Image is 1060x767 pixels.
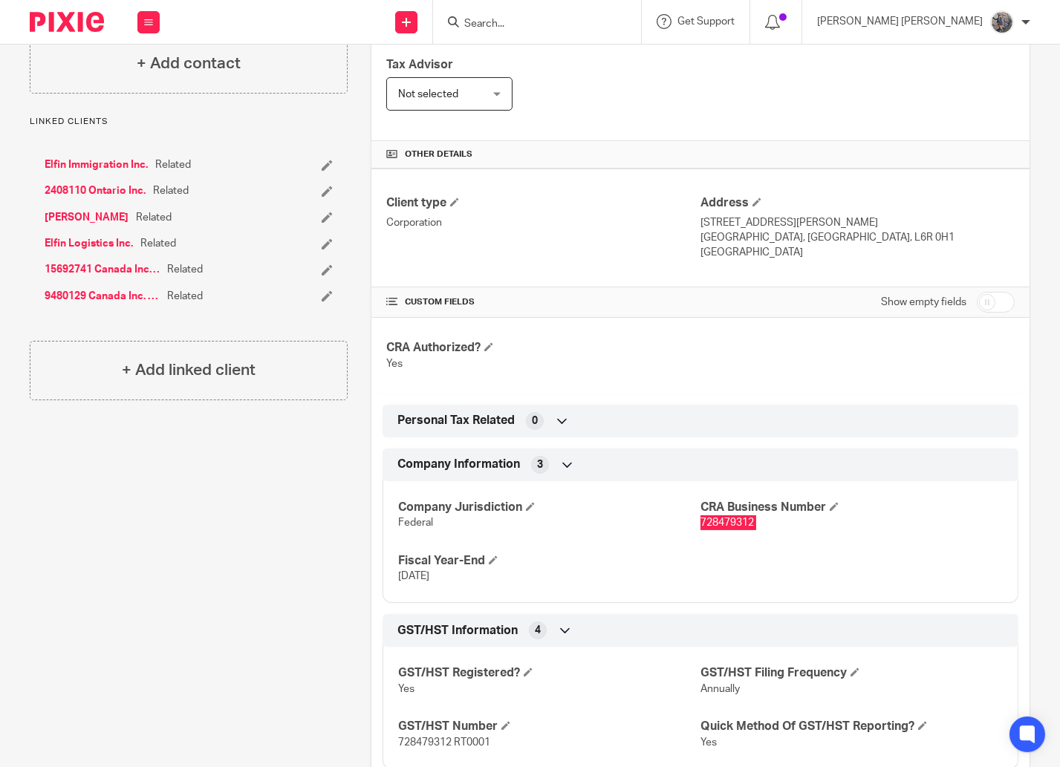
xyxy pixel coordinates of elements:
h4: GST/HST Filing Frequency [700,665,1003,681]
h4: CUSTOM FIELDS [386,296,700,308]
span: Get Support [677,16,735,27]
span: Annually [700,684,740,694]
h4: Fiscal Year-End [398,553,700,569]
span: Not selected [398,89,458,99]
p: [PERSON_NAME] [PERSON_NAME] [817,14,983,29]
a: Elfin Logistics Inc. [45,236,133,251]
span: Related [167,262,203,277]
span: Yes [700,737,717,748]
a: 9480129 Canada Inc. o/a Hawks Transportation [45,289,160,304]
span: Related [140,236,176,251]
span: 4 [535,623,541,638]
h4: GST/HST Number [398,719,700,734]
img: Pixie [30,12,104,32]
p: [GEOGRAPHIC_DATA] [700,245,1015,260]
span: Related [153,183,189,198]
h4: CRA Authorized? [386,340,700,356]
p: [STREET_ADDRESS][PERSON_NAME] [700,215,1015,230]
a: Elfin Immigration Inc. [45,157,148,172]
p: Linked clients [30,116,348,128]
span: 728479312 RT0001 [398,737,490,748]
span: Other details [405,148,472,160]
h4: + Add linked client [122,359,256,382]
h4: Client type [386,195,700,211]
span: 3 [537,457,543,472]
span: Tax Advisor [386,59,453,71]
span: Company Information [397,457,520,472]
span: Yes [398,684,414,694]
span: Personal Tax Related [397,413,515,428]
h4: Company Jurisdiction [398,500,700,515]
p: Corporation [386,215,700,230]
h4: CRA Business Number [700,500,1003,515]
span: [DATE] [398,571,429,581]
label: Show empty fields [881,295,966,310]
img: 20160912_191538.jpg [990,10,1014,34]
h4: Quick Method Of GST/HST Reporting? [700,719,1003,734]
span: Related [136,210,172,225]
span: Related [167,289,203,304]
a: [PERSON_NAME] [45,210,129,225]
h4: GST/HST Registered? [398,665,700,681]
a: 2408110 Ontario Inc. [45,183,146,198]
h4: + Add contact [137,52,241,75]
p: [GEOGRAPHIC_DATA], [GEOGRAPHIC_DATA], L6R 0H1 [700,230,1015,245]
span: GST/HST Information [397,623,518,639]
span: 0 [532,414,538,428]
span: Federal [398,518,433,528]
span: Related [155,157,191,172]
a: 15692741 Canada Inc. o/a CTS Automotive Truck Repair [45,262,160,277]
h4: Address [700,195,1015,211]
span: Yes [386,359,403,369]
input: Search [463,18,596,31]
span: 728479312 [700,518,754,528]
